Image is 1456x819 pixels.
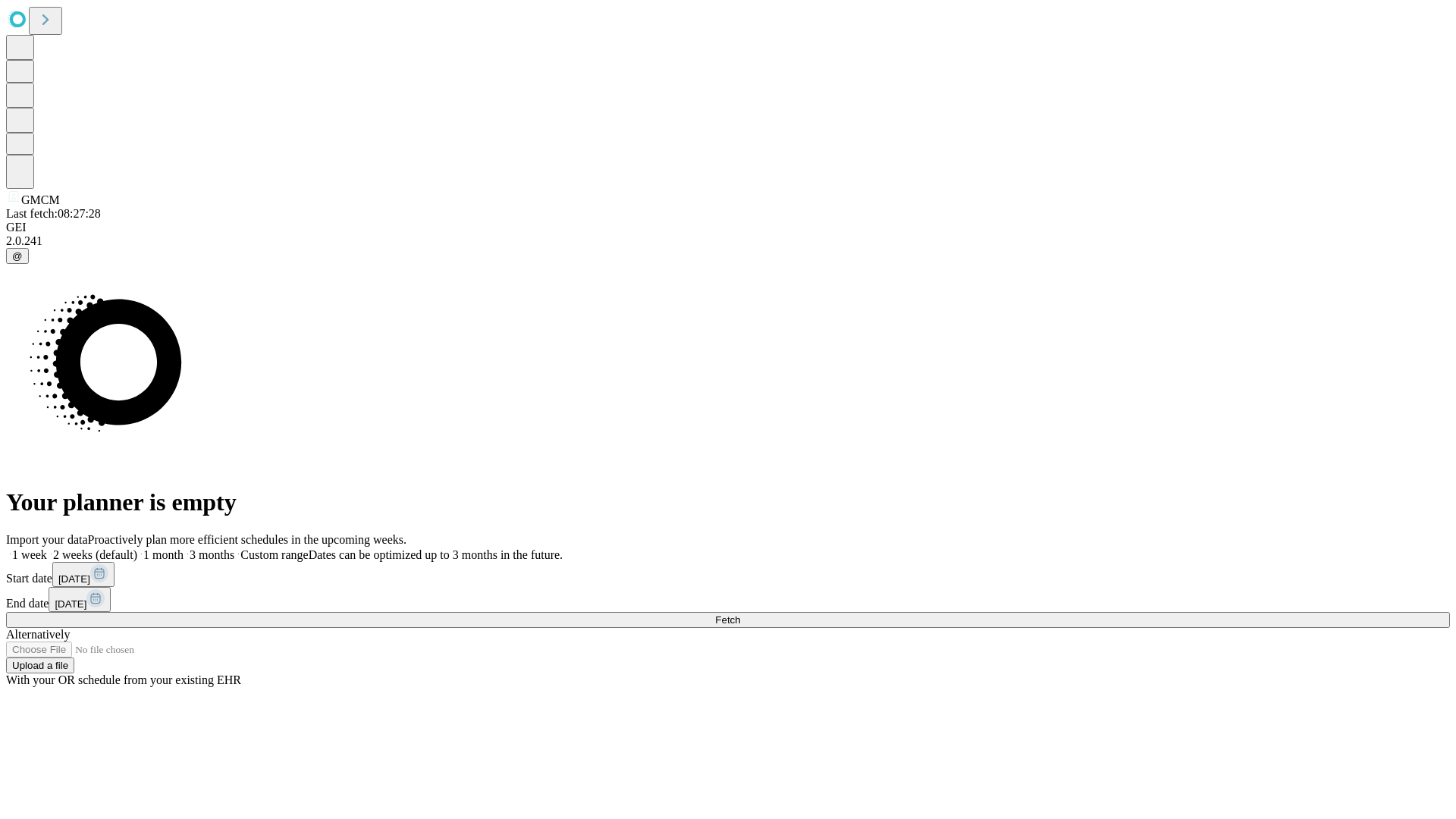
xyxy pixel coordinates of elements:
[190,548,234,561] span: 3 months
[6,628,70,641] span: Alternatively
[6,657,74,673] button: Upload a file
[21,193,60,206] span: GMCM
[49,587,111,612] button: [DATE]
[6,562,1450,587] div: Start date
[6,587,1450,612] div: End date
[12,548,47,561] span: 1 week
[12,250,23,262] span: @
[6,612,1450,628] button: Fetch
[53,548,137,561] span: 2 weeks (default)
[6,221,1450,234] div: GEI
[715,614,740,626] span: Fetch
[6,248,29,264] button: @
[52,562,115,587] button: [DATE]
[143,548,184,561] span: 1 month
[240,548,308,561] span: Custom range
[309,548,563,561] span: Dates can be optimized up to 3 months in the future.
[6,673,241,686] span: With your OR schedule from your existing EHR
[6,488,1450,516] h1: Your planner is empty
[55,598,86,610] span: [DATE]
[6,533,88,546] span: Import your data
[6,207,101,220] span: Last fetch: 08:27:28
[6,234,1450,248] div: 2.0.241
[88,533,406,546] span: Proactively plan more efficient schedules in the upcoming weeks.
[58,573,90,585] span: [DATE]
